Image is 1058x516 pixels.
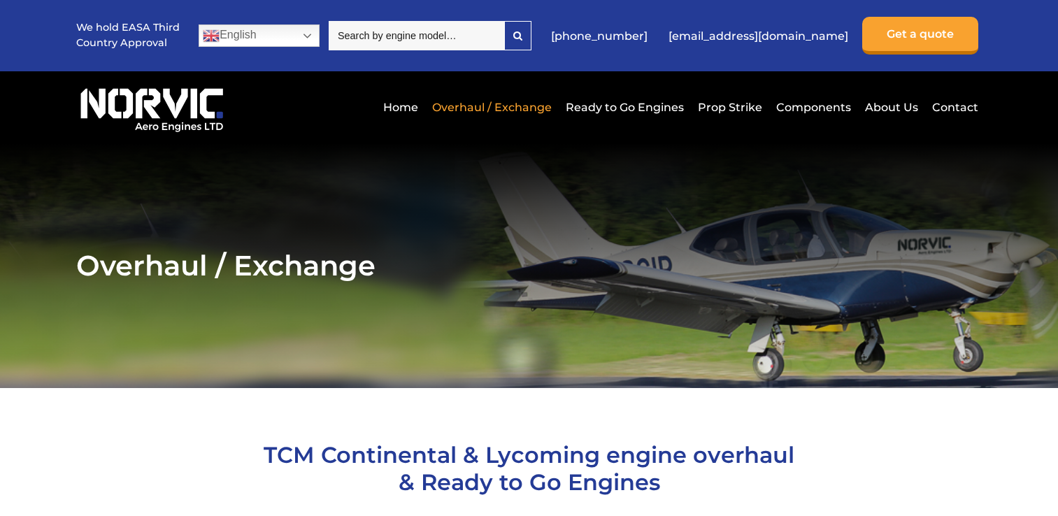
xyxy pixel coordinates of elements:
a: Prop Strike [694,90,766,124]
a: [EMAIL_ADDRESS][DOMAIN_NAME] [662,19,855,53]
a: About Us [862,90,922,124]
a: Get a quote [862,17,978,55]
a: English [199,24,320,47]
a: [PHONE_NUMBER] [544,19,655,53]
input: Search by engine model… [329,21,504,50]
img: en [203,27,220,44]
img: Norvic Aero Engines logo [76,82,227,133]
a: Overhaul / Exchange [429,90,555,124]
h2: Overhaul / Exchange [76,248,982,282]
a: Ready to Go Engines [562,90,687,124]
span: TCM Continental & Lycoming engine overhaul & Ready to Go Engines [264,441,794,496]
a: Contact [929,90,978,124]
a: Components [773,90,855,124]
p: We hold EASA Third Country Approval [76,20,181,50]
a: Home [380,90,422,124]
